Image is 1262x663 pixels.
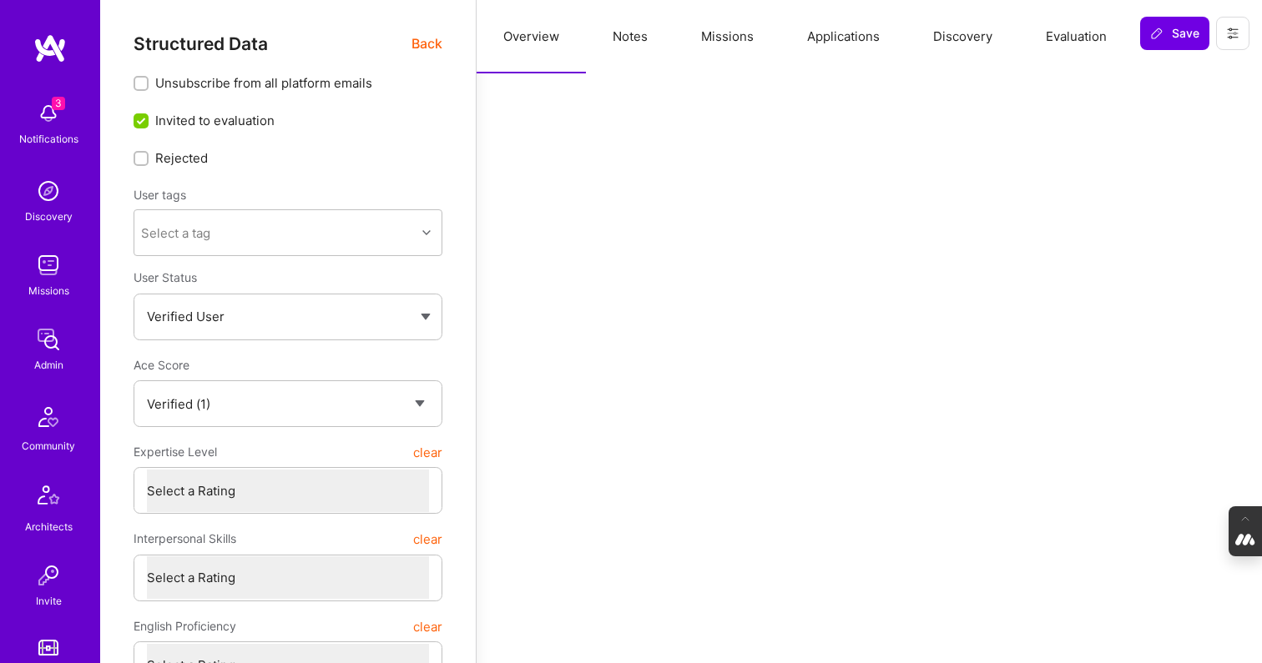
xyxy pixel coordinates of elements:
[134,524,236,554] span: Interpersonal Skills
[147,309,225,324] span: Verified User
[52,97,65,110] span: 3
[1140,17,1209,50] button: Save
[155,112,275,129] span: Invited to evaluation
[134,33,268,54] span: Structured Data
[36,592,62,610] div: Invite
[25,208,73,225] div: Discovery
[134,611,236,641] span: English Proficiency
[134,187,186,203] label: User tags
[32,559,65,592] img: Invite
[22,437,75,455] div: Community
[411,33,442,54] span: Back
[34,356,63,374] div: Admin
[422,229,431,237] i: icon Chevron
[155,74,372,92] span: Unsubscribe from all platform emails
[134,437,217,467] span: Expertise Level
[1150,25,1199,42] span: Save
[19,130,78,148] div: Notifications
[32,174,65,208] img: discovery
[32,323,65,356] img: admin teamwork
[28,397,68,437] img: Community
[134,358,189,372] span: Ace Score
[413,611,442,641] button: clear
[28,282,69,299] div: Missions
[32,97,65,130] img: bell
[141,224,210,242] div: Select a tag
[33,33,67,63] img: logo
[413,524,442,554] button: clear
[421,314,431,320] img: caret
[413,437,442,467] button: clear
[28,478,68,518] img: Architects
[32,249,65,282] img: teamwork
[25,518,73,535] div: Architects
[155,149,208,167] span: Rejected
[134,270,197,284] span: User Status
[38,640,58,655] img: tokens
